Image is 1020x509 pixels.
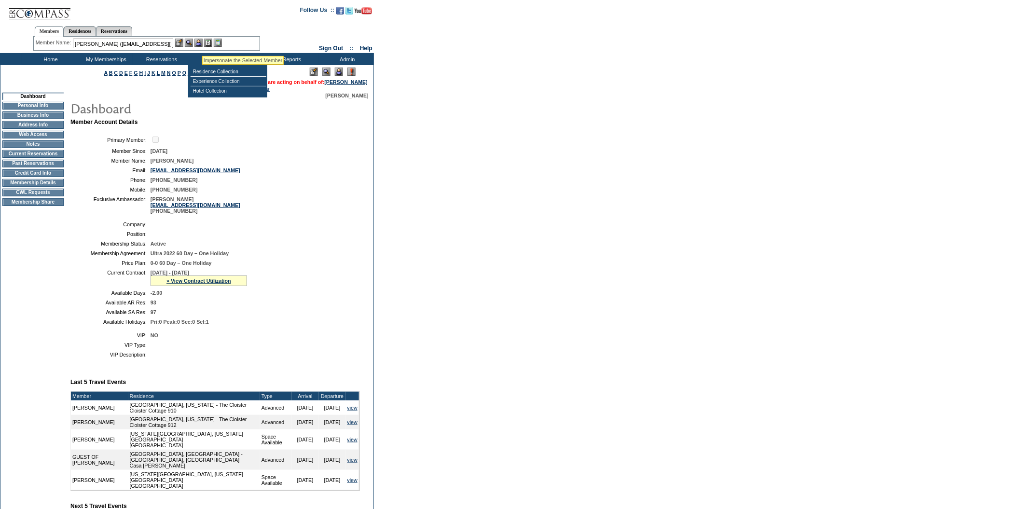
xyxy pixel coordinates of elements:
[133,53,188,65] td: Reservations
[336,10,344,15] a: Become our fan on Facebook
[128,392,260,400] td: Residence
[347,437,358,442] a: view
[144,70,146,76] a: I
[194,39,203,47] img: Impersonate
[147,70,150,76] a: J
[151,319,209,325] span: Pri:0 Peak:0 Sec:0 Sel:1
[74,196,147,214] td: Exclusive Ambassador:
[345,7,353,14] img: Follow us on Twitter
[310,68,318,76] img: Edit Mode
[325,79,368,85] a: [PERSON_NAME]
[35,26,64,37] a: Members
[139,70,143,76] a: H
[74,260,147,266] td: Price Plan:
[128,450,260,470] td: [GEOGRAPHIC_DATA], [GEOGRAPHIC_DATA] - [GEOGRAPHIC_DATA], [GEOGRAPHIC_DATA] Casa [PERSON_NAME]
[151,290,162,296] span: -2.00
[319,45,343,52] a: Sign Out
[347,477,358,483] a: view
[151,241,166,247] span: Active
[74,290,147,296] td: Available Days:
[178,70,181,76] a: P
[318,53,374,65] td: Admin
[2,169,64,177] td: Credit Card Info
[151,309,156,315] span: 97
[172,70,176,76] a: O
[292,415,319,429] td: [DATE]
[345,10,353,15] a: Follow us on Twitter
[204,39,212,47] img: Reservations
[128,429,260,450] td: [US_STATE][GEOGRAPHIC_DATA], [US_STATE][GEOGRAPHIC_DATA] [GEOGRAPHIC_DATA]
[2,160,64,167] td: Past Reservations
[167,70,171,76] a: N
[355,7,372,14] img: Subscribe to our YouTube Channel
[74,241,147,247] td: Membership Status:
[355,10,372,15] a: Subscribe to our YouTube Channel
[151,270,189,275] span: [DATE] - [DATE]
[151,250,229,256] span: Ultra 2022 60 Day – One Holiday
[74,148,147,154] td: Member Since:
[151,167,240,173] a: [EMAIL_ADDRESS][DOMAIN_NAME]
[322,68,331,76] img: View Mode
[191,77,266,86] td: Experience Collection
[347,457,358,463] a: view
[109,70,113,76] a: B
[2,93,64,100] td: Dashboard
[74,135,147,144] td: Primary Member:
[175,39,183,47] img: b_edit.gif
[71,415,128,429] td: [PERSON_NAME]
[185,39,193,47] img: View
[74,270,147,286] td: Current Contract:
[214,39,222,47] img: b_calculator.gif
[260,429,292,450] td: Space Available
[71,429,128,450] td: [PERSON_NAME]
[260,450,292,470] td: Advanced
[2,198,64,206] td: Membership Share
[74,167,147,173] td: Email:
[77,53,133,65] td: My Memberships
[71,450,128,470] td: GUEST OF [PERSON_NAME]
[347,419,358,425] a: view
[151,202,240,208] a: [EMAIL_ADDRESS][DOMAIN_NAME]
[128,470,260,490] td: [US_STATE][GEOGRAPHIC_DATA], [US_STATE][GEOGRAPHIC_DATA] [GEOGRAPHIC_DATA]
[104,70,108,76] a: A
[2,131,64,138] td: Web Access
[292,450,319,470] td: [DATE]
[347,405,358,411] a: view
[300,6,334,17] td: Follow Us ::
[151,332,158,338] span: NO
[2,102,64,110] td: Personal Info
[71,400,128,415] td: [PERSON_NAME]
[2,140,64,148] td: Notes
[134,70,138,76] a: G
[161,70,165,76] a: M
[151,300,156,305] span: 93
[292,400,319,415] td: [DATE]
[319,392,346,400] td: Departure
[2,150,64,158] td: Current Reservations
[74,187,147,193] td: Mobile:
[71,392,128,400] td: Member
[319,429,346,450] td: [DATE]
[96,26,132,36] a: Reservations
[292,392,319,400] td: Arrival
[74,177,147,183] td: Phone:
[70,98,263,118] img: pgTtlDashboard.gif
[319,470,346,490] td: [DATE]
[74,300,147,305] td: Available AR Res:
[204,57,282,63] div: Impersonate the Selected Member
[22,53,77,65] td: Home
[74,332,147,338] td: VIP:
[74,342,147,348] td: VIP Type:
[350,45,354,52] span: ::
[191,67,266,77] td: Residence Collection
[319,415,346,429] td: [DATE]
[347,68,356,76] img: Log Concern/Member Elevation
[36,39,73,47] div: Member Name:
[319,400,346,415] td: [DATE]
[71,470,128,490] td: [PERSON_NAME]
[119,70,123,76] a: D
[263,53,318,65] td: Reports
[124,70,128,76] a: E
[151,148,167,154] span: [DATE]
[292,470,319,490] td: [DATE]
